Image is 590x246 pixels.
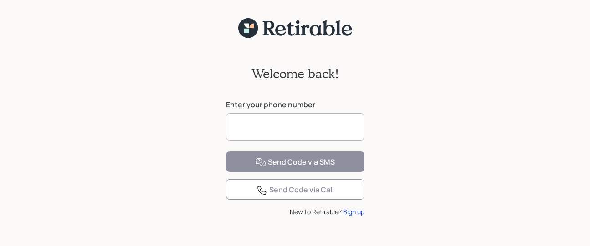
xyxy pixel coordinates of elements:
div: New to Retirable? [226,207,364,216]
div: Send Code via SMS [255,157,335,168]
label: Enter your phone number [226,100,364,110]
div: Send Code via Call [257,185,334,196]
h2: Welcome back! [251,66,339,81]
button: Send Code via SMS [226,151,364,172]
div: Sign up [343,207,364,216]
button: Send Code via Call [226,179,364,200]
